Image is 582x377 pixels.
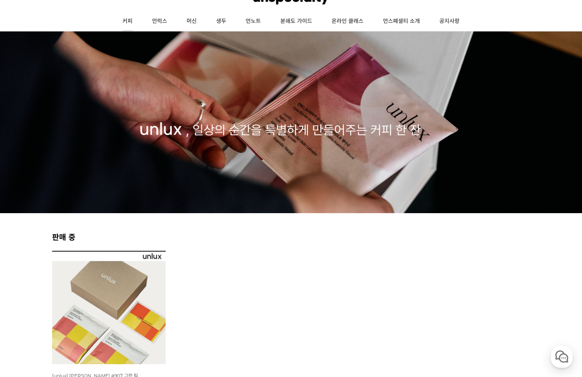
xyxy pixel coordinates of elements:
[120,258,129,264] span: 설정
[206,12,236,31] a: 생두
[271,12,322,31] a: 분쇄도 가이드
[113,12,142,31] a: 커피
[100,246,149,266] a: 설정
[52,251,166,365] img: [unlux] 파나마 잰슨 #907 그린 팁 게이샤 워시드 드립백 세트(4개입/8개입)
[52,231,530,242] h2: 판매 중
[430,12,469,31] a: 공지사항
[177,12,206,31] a: 머신
[142,12,177,31] a: 언럭스
[24,258,29,264] span: 홈
[373,12,430,31] a: 언스페셜티 소개
[51,246,100,266] a: 대화
[322,12,373,31] a: 온라인 클래스
[236,12,271,31] a: 언노트
[71,258,80,264] span: 대화
[2,246,51,266] a: 홈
